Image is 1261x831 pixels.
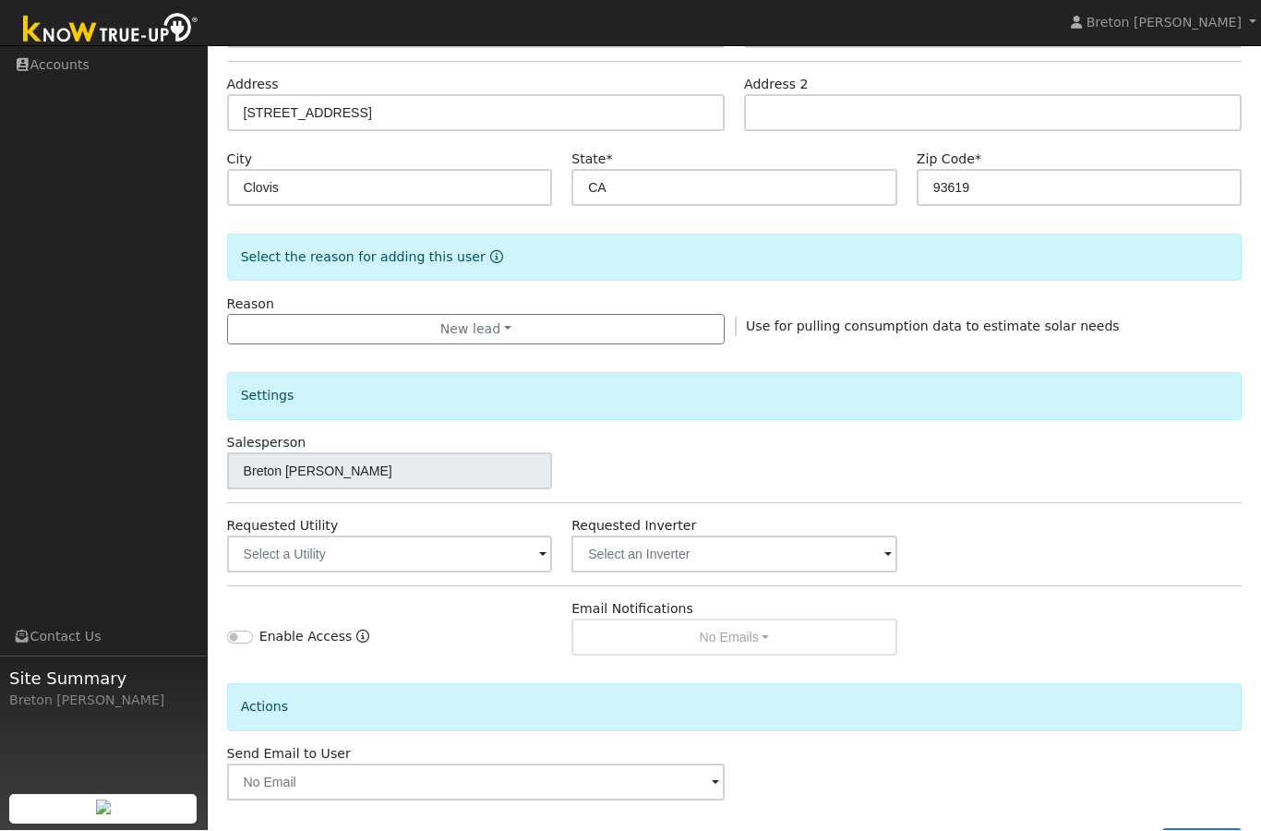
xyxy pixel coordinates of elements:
label: Requested Inverter [571,517,696,536]
div: Actions [227,684,1243,731]
label: Send Email to User [227,745,351,765]
label: City [227,151,253,170]
span: Site Summary [9,667,198,692]
a: Reason for new user [486,250,503,265]
img: retrieve [96,801,111,815]
input: Select an Inverter [571,536,897,573]
input: Select a User [227,453,553,490]
img: Know True-Up [14,10,208,52]
label: Requested Utility [227,517,339,536]
a: Enable Access [356,628,369,656]
label: Email Notifications [571,600,693,620]
input: Select a Utility [227,536,553,573]
label: Enable Access [259,628,353,647]
input: No Email [227,765,725,801]
span: Required [975,152,981,167]
label: Zip Code [917,151,981,170]
span: Required [606,152,612,167]
label: Address [227,76,279,95]
label: Reason [227,295,274,315]
label: Address 2 [744,76,809,95]
span: Breton [PERSON_NAME] [1087,16,1242,30]
div: Settings [227,373,1243,420]
div: Breton [PERSON_NAME] [9,692,198,711]
label: State [571,151,612,170]
button: New lead [227,315,725,346]
span: Use for pulling consumption data to estimate solar needs [746,319,1120,334]
label: Salesperson [227,434,306,453]
div: Select the reason for adding this user [227,235,1243,282]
